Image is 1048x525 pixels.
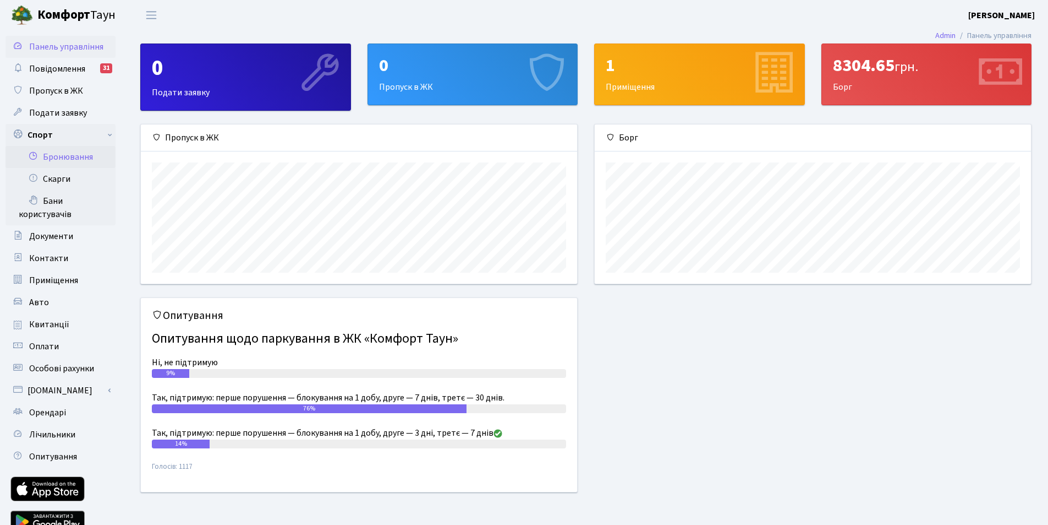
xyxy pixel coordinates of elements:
[6,358,116,380] a: Особові рахунки
[29,107,87,119] span: Подати заявку
[6,124,116,146] a: Спорт
[822,44,1031,105] div: Борг
[37,6,90,24] b: Комфорт
[6,313,116,335] a: Квитанції
[152,440,210,448] div: 14%
[29,274,78,286] span: Приміщення
[29,41,103,53] span: Панель управління
[152,369,189,378] div: 9%
[29,63,85,75] span: Повідомлення
[29,429,75,441] span: Лічильники
[152,404,467,413] div: 76%
[152,391,566,404] div: Так, підтримую: перше порушення — блокування на 1 добу, друге — 7 днів, третє — 30 днів.
[6,168,116,190] a: Скарги
[6,225,116,247] a: Документи
[29,230,73,242] span: Документи
[100,63,112,73] div: 31
[37,6,116,25] span: Таун
[29,85,83,97] span: Пропуск в ЖК
[152,356,566,369] div: Ні, не підтримую
[6,247,116,269] a: Контакти
[595,44,804,105] div: Приміщення
[6,269,116,291] a: Приміщення
[6,146,116,168] a: Бронювання
[968,9,1035,21] b: [PERSON_NAME]
[6,190,116,225] a: Бани користувачів
[29,451,77,463] span: Опитування
[152,309,566,322] h5: Опитування
[152,462,566,481] small: Голосів: 1117
[606,55,793,76] div: 1
[29,252,68,264] span: Контакти
[368,44,578,105] div: Пропуск в ЖК
[895,57,918,77] span: грн.
[956,30,1031,42] li: Панель управління
[935,30,956,41] a: Admin
[152,55,339,82] div: 0
[833,55,1020,76] div: 8304.65
[6,380,116,402] a: [DOMAIN_NAME]
[140,44,351,111] a: 0Подати заявку
[152,426,566,440] div: Так, підтримую: перше порушення — блокування на 1 добу, друге — 3 дні, третє — 7 днів
[138,6,165,24] button: Переключити навігацію
[6,291,116,313] a: Авто
[141,125,577,151] div: Пропуск в ЖК
[594,44,805,105] a: 1Приміщення
[6,446,116,468] a: Опитування
[29,318,69,331] span: Квитанції
[141,44,350,110] div: Подати заявку
[6,335,116,358] a: Оплати
[29,340,59,353] span: Оплати
[6,36,116,58] a: Панель управління
[367,44,578,105] a: 0Пропуск в ЖК
[152,327,566,351] h4: Опитування щодо паркування в ЖК «Комфорт Таун»
[6,102,116,124] a: Подати заявку
[379,55,567,76] div: 0
[6,80,116,102] a: Пропуск в ЖК
[29,407,66,419] span: Орендарі
[6,58,116,80] a: Повідомлення31
[968,9,1035,22] a: [PERSON_NAME]
[11,4,33,26] img: logo.png
[919,24,1048,47] nav: breadcrumb
[6,424,116,446] a: Лічильники
[595,125,1031,151] div: Борг
[29,362,94,375] span: Особові рахунки
[6,402,116,424] a: Орендарі
[29,296,49,308] span: Авто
